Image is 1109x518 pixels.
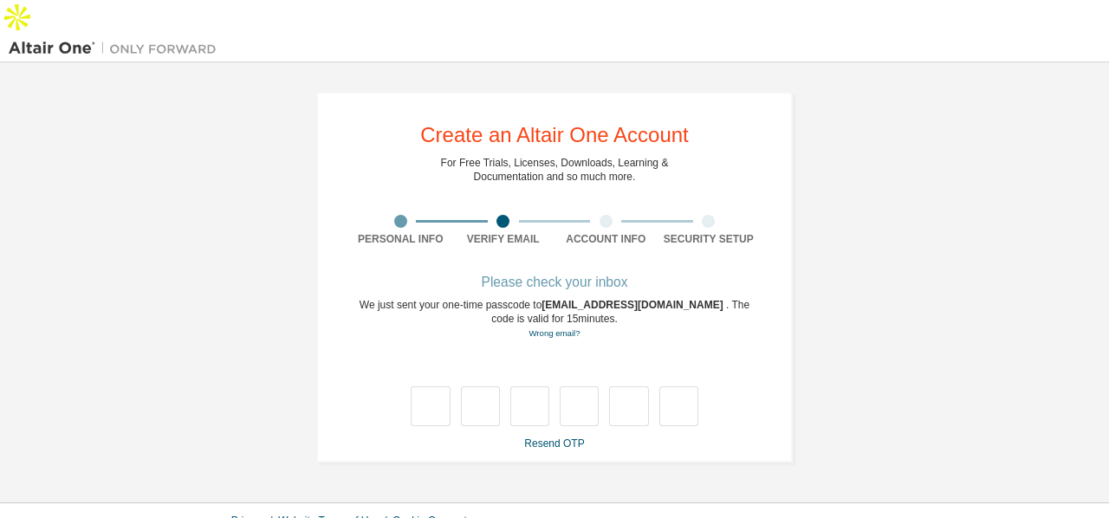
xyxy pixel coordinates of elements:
[658,232,761,246] div: Security Setup
[441,156,669,184] div: For Free Trials, Licenses, Downloads, Learning & Documentation and so much more.
[349,277,760,288] div: Please check your inbox
[542,299,726,311] span: [EMAIL_ADDRESS][DOMAIN_NAME]
[349,298,760,340] div: We just sent your one-time passcode to . The code is valid for 15 minutes.
[420,125,689,146] div: Create an Altair One Account
[349,232,452,246] div: Personal Info
[529,328,580,338] a: Go back to the registration form
[9,40,225,57] img: Altair One
[554,232,658,246] div: Account Info
[452,232,555,246] div: Verify Email
[524,437,584,450] a: Resend OTP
